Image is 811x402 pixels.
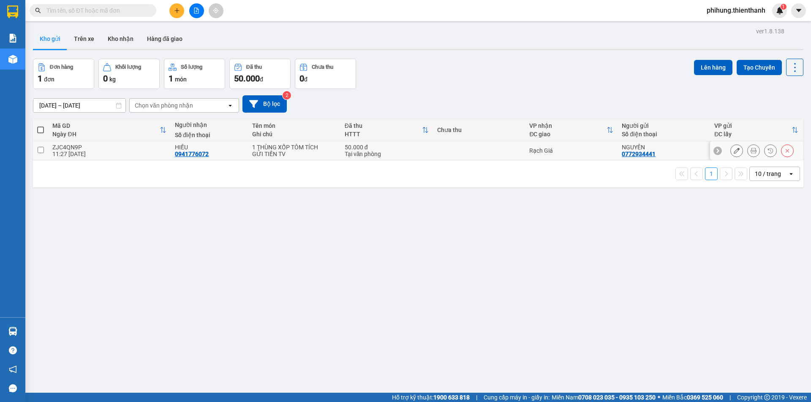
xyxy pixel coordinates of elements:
th: Toggle SortBy [48,119,171,141]
span: 50.000 [234,73,260,84]
img: warehouse-icon [8,327,17,336]
sup: 2 [283,91,291,100]
div: GỬI TIỀN TV [252,151,336,157]
div: Tên món [252,122,336,129]
div: Chưa thu [437,127,521,133]
div: ZJC4QN9P [52,144,166,151]
div: Đã thu [345,122,422,129]
span: file-add [193,8,199,13]
span: 1 [782,4,785,10]
button: Hàng đã giao [140,29,189,49]
div: 0772934441 [622,151,656,157]
span: Cung cấp máy in - giấy in: [484,393,550,402]
div: 11:27 [DATE] [52,151,166,157]
div: ver 1.8.138 [756,27,784,36]
div: 10 / trang [755,170,781,178]
div: Số lượng [181,64,202,70]
div: Đã thu [246,64,262,70]
div: Chọn văn phòng nhận [135,101,193,110]
strong: 0708 023 035 - 0935 103 250 [578,394,656,401]
span: đ [304,76,308,83]
button: Trên xe [67,29,101,49]
button: caret-down [791,3,806,18]
th: Toggle SortBy [525,119,618,141]
button: Lên hàng [694,60,732,75]
div: Ngày ĐH [52,131,160,138]
th: Toggle SortBy [340,119,433,141]
div: ĐC giao [529,131,607,138]
button: Chưa thu0đ [295,59,356,89]
sup: 1 [781,4,787,10]
span: đ [260,76,263,83]
button: Số lượng1món [164,59,225,89]
div: Khối lượng [115,64,141,70]
span: notification [9,365,17,373]
svg: open [788,170,795,177]
span: kg [109,76,116,83]
div: 0941776072 [175,151,209,157]
img: warehouse-icon [8,55,17,64]
strong: 0369 525 060 [687,394,723,401]
span: | [476,393,477,402]
span: search [35,8,41,13]
span: message [9,384,17,392]
img: logo-vxr [7,5,18,18]
svg: open [227,102,234,109]
input: Tìm tên, số ĐT hoặc mã đơn [46,6,146,15]
button: file-add [189,3,204,18]
div: HTTT [345,131,422,138]
button: plus [169,3,184,18]
div: 1 THÙNG XỐP TÔM TÍCH [252,144,336,151]
div: Đơn hàng [50,64,73,70]
img: solution-icon [8,34,17,43]
strong: 1900 633 818 [433,394,470,401]
span: question-circle [9,346,17,354]
button: Kho nhận [101,29,140,49]
span: ⚪️ [658,396,660,399]
img: icon-new-feature [776,7,784,14]
div: VP nhận [529,122,607,129]
span: Miền Nam [552,393,656,402]
button: Kho gửi [33,29,67,49]
div: Rạch Giá [529,147,613,154]
button: Tạo Chuyến [737,60,782,75]
div: ĐC lấy [714,131,792,138]
button: Bộ lọc [242,95,287,113]
span: copyright [764,394,770,400]
div: HIẾU [175,144,243,151]
span: plus [174,8,180,13]
div: Ghi chú [252,131,336,138]
span: 0 [103,73,108,84]
span: aim [213,8,219,13]
button: 1 [705,167,718,180]
span: 1 [38,73,42,84]
button: Đơn hàng1đơn [33,59,94,89]
div: VP gửi [714,122,792,129]
button: Khối lượng0kg [98,59,160,89]
div: Mã GD [52,122,160,129]
div: Tại văn phòng [345,151,429,157]
div: NGUYÊN [622,144,706,151]
span: đơn [44,76,54,83]
div: Người nhận [175,121,243,128]
span: Hỗ trợ kỹ thuật: [392,393,470,402]
div: Người gửi [622,122,706,129]
span: món [175,76,187,83]
span: | [729,393,731,402]
span: 1 [169,73,173,84]
span: 0 [299,73,304,84]
th: Toggle SortBy [710,119,803,141]
button: aim [209,3,223,18]
div: Sửa đơn hàng [730,144,743,157]
input: Select a date range. [33,99,125,112]
span: phihung.thienthanh [700,5,772,16]
button: Đã thu50.000đ [229,59,291,89]
div: 50.000 đ [345,144,429,151]
span: Miền Bắc [662,393,723,402]
div: Số điện thoại [175,132,243,138]
div: Số điện thoại [622,131,706,138]
div: Chưa thu [312,64,333,70]
span: caret-down [795,7,803,14]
